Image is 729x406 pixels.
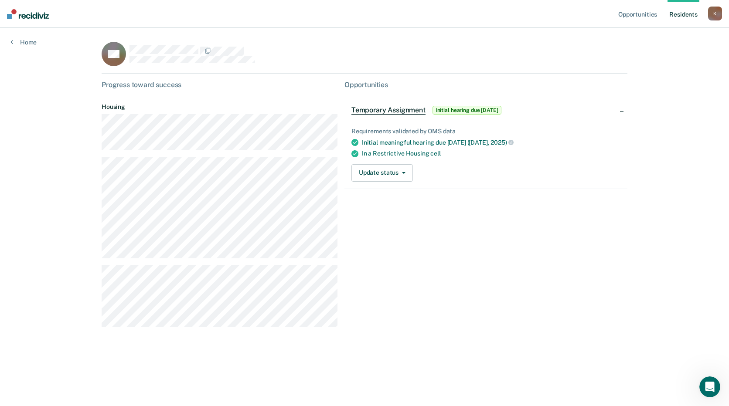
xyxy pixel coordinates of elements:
span: 2025) [491,139,513,146]
div: Progress toward success [102,81,337,89]
img: Recidiviz [7,9,49,19]
div: In a Restrictive Housing [362,150,620,157]
div: Opportunities [344,81,627,89]
div: Requirements validated by OMS data [351,128,620,135]
a: Home [10,38,37,46]
span: Initial hearing due [DATE] [433,106,501,115]
dt: Housing [102,103,337,111]
span: cell [430,150,440,157]
div: Initial meaningful hearing due [DATE] ([DATE], [362,139,620,146]
button: K [708,7,722,20]
div: Temporary AssignmentInitial hearing due [DATE] [344,96,627,124]
span: Temporary Assignment [351,106,426,115]
iframe: Intercom live chat [699,376,720,397]
button: Update status [351,164,413,182]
